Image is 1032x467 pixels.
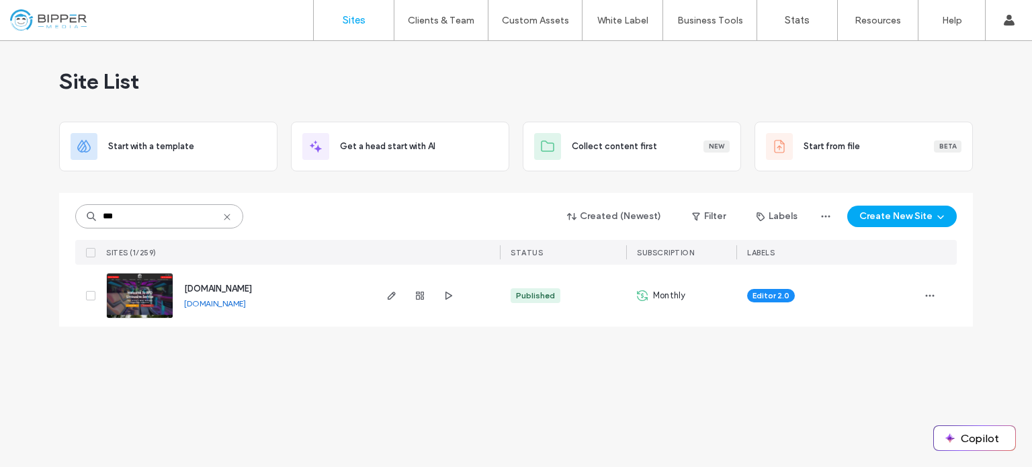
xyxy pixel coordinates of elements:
div: Beta [934,140,961,153]
span: Start from file [804,140,860,153]
div: Get a head start with AI [291,122,509,171]
span: Monthly [653,289,685,302]
label: Stats [785,14,810,26]
button: Created (Newest) [556,206,673,227]
label: Business Tools [677,15,743,26]
span: Site List [59,68,139,95]
div: New [703,140,730,153]
div: Start from fileBeta [755,122,973,171]
span: STATUS [511,248,543,257]
button: Copilot [934,426,1015,450]
label: Sites [343,14,365,26]
span: Editor 2.0 [752,290,789,302]
a: [DOMAIN_NAME] [184,284,252,294]
span: SUBSCRIPTION [637,248,694,257]
div: Published [516,290,555,302]
label: White Label [597,15,648,26]
span: LABELS [747,248,775,257]
label: Custom Assets [502,15,569,26]
label: Resources [855,15,901,26]
span: Collect content first [572,140,657,153]
span: Help [30,9,58,22]
a: [DOMAIN_NAME] [184,298,246,308]
div: Start with a template [59,122,277,171]
button: Filter [679,206,739,227]
span: Get a head start with AI [340,140,435,153]
button: Labels [744,206,810,227]
div: Collect content firstNew [523,122,741,171]
span: SITES (1/259) [106,248,157,257]
button: Create New Site [847,206,957,227]
span: Start with a template [108,140,194,153]
label: Help [942,15,962,26]
label: Clients & Team [408,15,474,26]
